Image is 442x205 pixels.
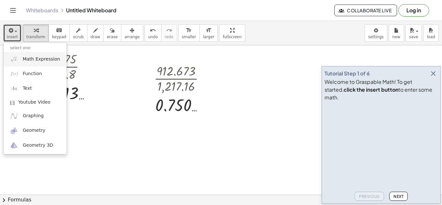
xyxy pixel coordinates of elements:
img: ggb-geometry.svg [10,127,18,135]
span: new [392,35,400,39]
span: settings [368,35,384,39]
a: Geometry [4,123,67,138]
span: draw [91,35,100,39]
button: Next [389,192,408,201]
a: Whiteboards [26,7,58,14]
a: Math Expression [4,52,67,66]
i: undo [150,27,156,34]
span: undo [148,35,158,39]
button: fullscreen [219,24,245,42]
img: ggb-3d.svg [10,141,18,149]
button: arrange [121,24,143,42]
a: Function [4,66,67,81]
span: Geometry [23,127,45,134]
a: Youtube Video [4,96,67,109]
a: Graphing [4,109,67,123]
span: fullscreen [223,35,241,39]
button: Toggle navigation [8,5,18,16]
span: redo [165,35,173,39]
button: undoundo [145,24,161,42]
button: Collaborate Live [334,5,397,16]
button: erase [103,24,121,42]
span: Graphing [23,113,44,119]
img: Aa.png [10,85,18,93]
img: f_x.png [10,70,18,78]
span: keypad [52,35,66,39]
li: select one: [4,44,67,52]
img: ggb-graphing.svg [10,112,18,120]
img: sqrt_x.png [10,55,18,63]
button: new [389,24,404,42]
i: format_size [205,27,212,34]
button: transform [23,24,49,42]
a: Text [4,81,67,96]
span: Geometry 3D [23,142,53,149]
i: format_size [186,27,192,34]
button: redoredo [161,24,177,42]
span: erase [107,35,117,39]
button: format_sizesmaller [178,24,200,42]
button: scrub [70,24,87,42]
span: Collaborate Live [340,7,392,13]
div: Tutorial Step 1 of 6 [325,70,370,77]
button: save [405,24,422,42]
span: Next [393,194,403,199]
span: Text [23,85,32,92]
button: draw [87,24,104,42]
b: click the insert button [344,86,398,93]
span: load [427,35,435,39]
span: larger [203,35,214,39]
span: scrub [73,35,84,39]
i: redo [166,27,172,34]
span: insert [7,35,18,39]
button: Log in [398,4,429,17]
span: Math Expression [23,56,60,63]
button: insert [3,24,21,42]
span: Youtube Video [18,99,50,106]
span: arrange [125,35,140,39]
button: settings [365,24,387,42]
button: format_sizelarger [199,24,218,42]
i: keyboard [56,27,62,34]
span: transform [26,35,45,39]
button: load [423,24,439,42]
span: Function [23,71,42,77]
a: Geometry 3D [4,138,67,153]
div: Welcome to Graspable Math! To get started, to enter some math. [325,78,438,101]
span: save [409,35,418,39]
span: smaller [182,35,196,39]
button: keyboardkeypad [49,24,70,42]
